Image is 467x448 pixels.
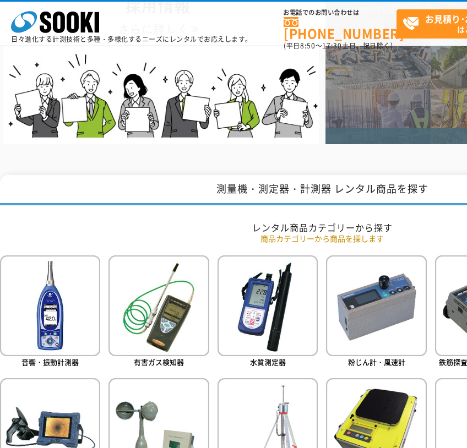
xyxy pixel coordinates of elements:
[218,255,318,356] img: 水質測定器
[108,255,209,369] a: 有害ガス検知器
[300,41,316,51] span: 8:50
[284,9,397,16] span: お電話でのお問い合わせは
[326,255,426,369] a: 粉じん計・風速計
[348,357,405,367] span: 粉じん計・風速計
[11,36,252,42] p: 日々進化する計測技術と多種・多様化するニーズにレンタルでお応えします。
[108,255,209,356] img: 有害ガス検知器
[326,255,426,356] img: 粉じん計・風速計
[322,41,342,51] span: 17:30
[284,17,397,40] a: [PHONE_NUMBER]
[250,357,286,367] span: 水質測定器
[218,255,318,369] a: 水質測定器
[284,41,393,51] span: (平日 ～ 土日、祝日除く)
[21,357,79,367] span: 音響・振動計測器
[134,357,184,367] span: 有害ガス検知器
